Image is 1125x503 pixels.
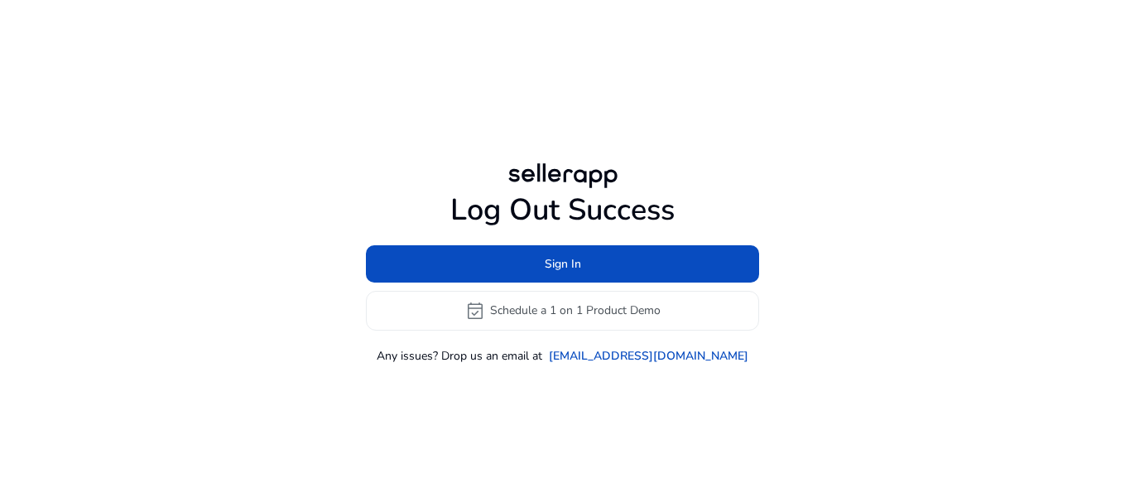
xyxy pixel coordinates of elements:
[366,291,759,331] button: event_availableSchedule a 1 on 1 Product Demo
[465,301,485,321] span: event_available
[366,192,759,228] h1: Log Out Success
[545,255,581,273] span: Sign In
[549,347,748,365] a: [EMAIL_ADDRESS][DOMAIN_NAME]
[366,245,759,283] button: Sign In
[377,347,542,365] p: Any issues? Drop us an email at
